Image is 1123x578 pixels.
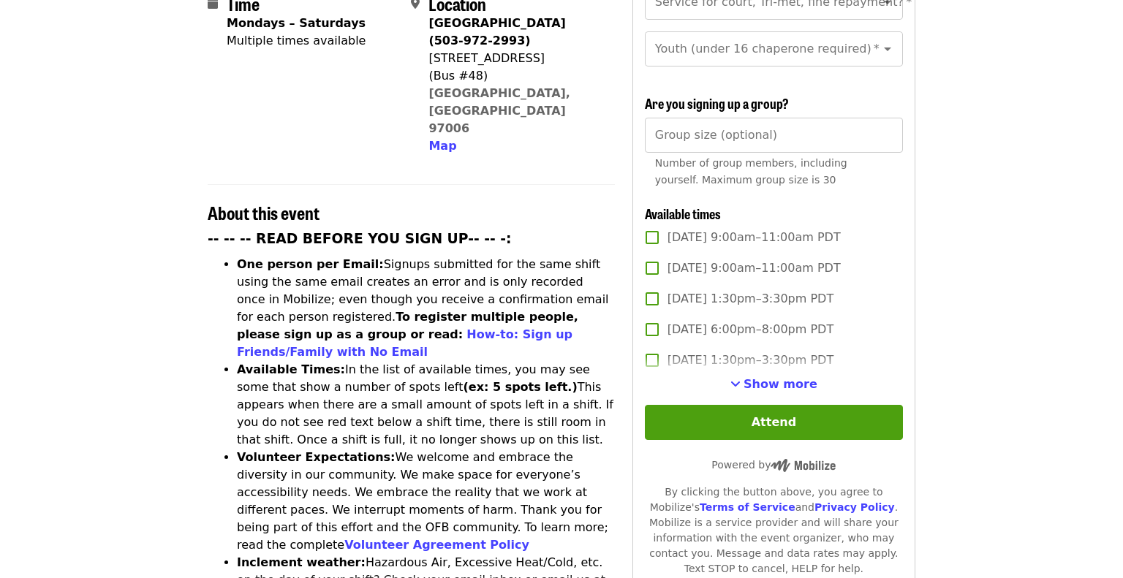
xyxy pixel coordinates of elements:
[208,231,512,246] strong: -- -- -- READ BEFORE YOU SIGN UP-- -- -:
[428,50,602,67] div: [STREET_ADDRESS]
[237,555,366,569] strong: Inclement weather:
[668,321,833,338] span: [DATE] 6:00pm–8:00pm PDT
[771,459,836,472] img: Powered by Mobilize
[237,327,572,359] a: How-to: Sign up Friends/Family with No Email
[814,501,895,513] a: Privacy Policy
[237,257,384,271] strong: One person per Email:
[344,538,529,552] a: Volunteer Agreement Policy
[237,362,345,376] strong: Available Times:
[668,259,841,277] span: [DATE] 9:00am–11:00am PDT
[877,39,898,59] button: Open
[428,86,570,135] a: [GEOGRAPHIC_DATA], [GEOGRAPHIC_DATA] 97006
[237,361,615,449] li: In the list of available times, you may see some that show a number of spots left This appears wh...
[428,137,456,155] button: Map
[645,405,903,440] button: Attend
[237,449,615,554] li: We welcome and embrace the diversity in our community. We make space for everyone’s accessibility...
[645,204,721,223] span: Available times
[645,484,903,577] div: By clicking the button above, you agree to Mobilize's and . Mobilize is a service provider and wi...
[655,157,847,186] span: Number of group members, including yourself. Maximum group size is 30
[237,256,615,361] li: Signups submitted for the same shift using the same email creates an error and is only recorded o...
[711,459,836,471] span: Powered by
[668,290,833,308] span: [DATE] 1:30pm–3:30pm PDT
[428,16,565,47] strong: [GEOGRAPHIC_DATA] (503-972-2993)
[668,229,841,246] span: [DATE] 9:00am–11:00am PDT
[668,351,833,369] span: [DATE] 1:30pm–3:30pm PDT
[428,139,456,153] span: Map
[730,376,817,393] button: See more timeslots
[237,450,396,464] strong: Volunteer Expectations:
[744,377,817,391] span: Show more
[700,501,795,513] a: Terms of Service
[645,94,789,113] span: Are you signing up a group?
[428,67,602,85] div: (Bus #48)
[645,118,903,153] input: [object Object]
[227,32,366,50] div: Multiple times available
[208,199,319,225] span: About this event
[463,380,577,394] strong: (ex: 5 spots left.)
[237,310,578,341] strong: To register multiple people, please sign up as a group or read:
[227,16,366,30] strong: Mondays – Saturdays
